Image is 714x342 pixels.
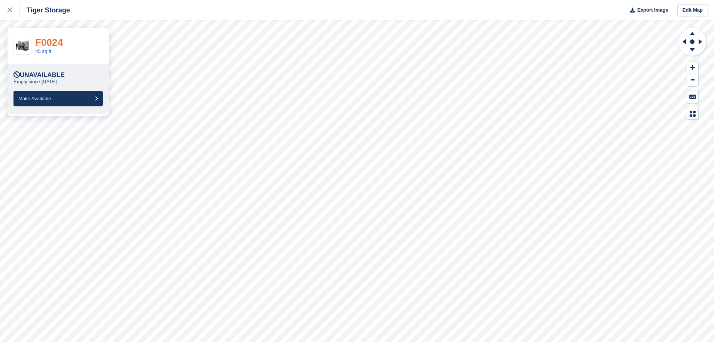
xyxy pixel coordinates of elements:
[13,71,64,79] div: Unavailable
[13,91,103,106] button: Make Available
[18,96,51,101] span: Make Available
[687,62,698,74] button: Zoom In
[35,48,51,54] a: 45 sq ft
[14,39,31,53] img: 40-sqft-unit.jpg
[637,6,668,14] span: Export Image
[626,4,668,17] button: Export Image
[20,6,70,15] div: Tiger Storage
[687,107,698,120] button: Map Legend
[13,79,57,85] p: Empty since [DATE]
[35,37,63,48] a: F0024
[687,74,698,86] button: Zoom Out
[677,4,708,17] a: Edit Map
[687,90,698,103] button: Keyboard Shortcuts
